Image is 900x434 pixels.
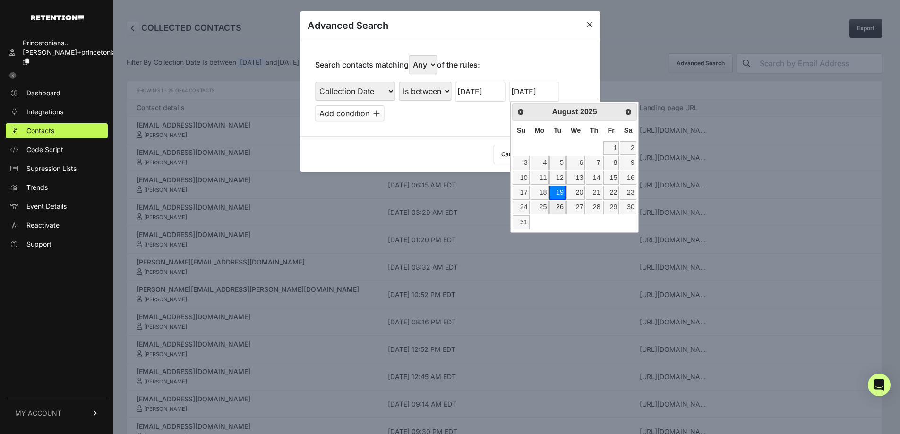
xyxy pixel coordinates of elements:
[586,171,602,185] a: 14
[6,161,108,176] a: Supression Lists
[603,141,619,155] a: 1
[26,126,54,136] span: Contacts
[514,105,527,119] a: Prev
[315,55,480,74] p: Search contacts matching of the rules:
[571,127,581,134] span: Wednesday
[6,199,108,214] a: Event Details
[26,239,51,249] span: Support
[586,201,602,214] a: 28
[552,108,578,116] span: August
[549,186,566,199] a: 19
[26,202,67,211] span: Event Details
[620,156,636,170] a: 9
[6,399,108,427] a: MY ACCOUNT
[622,105,635,119] a: Next
[513,201,529,214] a: 24
[308,19,388,32] h3: Advanced Search
[6,142,108,157] a: Code Script
[554,127,562,134] span: Tuesday
[603,186,619,199] a: 22
[517,108,524,116] span: Prev
[603,171,619,185] a: 15
[6,237,108,252] a: Support
[625,108,632,116] span: Next
[6,180,108,195] a: Trends
[566,201,585,214] a: 27
[26,107,63,117] span: Integrations
[6,35,108,69] a: Princetonians... [PERSON_NAME]+princetonian...
[513,215,529,229] a: 31
[23,38,125,48] div: Princetonians...
[513,186,529,199] a: 17
[620,186,636,199] a: 23
[549,171,566,185] a: 12
[590,127,599,134] span: Thursday
[603,201,619,214] a: 29
[620,141,636,155] a: 2
[868,374,891,396] div: Open Intercom Messenger
[549,201,566,214] a: 26
[513,171,529,185] a: 10
[26,221,60,230] span: Reactivate
[620,171,636,185] a: 16
[493,145,528,164] button: Cancel
[531,201,549,214] a: 25
[535,127,545,134] span: Monday
[6,218,108,233] a: Reactivate
[26,183,48,192] span: Trends
[315,105,384,121] button: Add condition
[517,127,525,134] span: Sunday
[549,156,566,170] a: 5
[566,171,585,185] a: 13
[23,48,125,56] span: [PERSON_NAME]+princetonian...
[566,186,585,199] a: 20
[26,164,77,173] span: Supression Lists
[620,201,636,214] a: 30
[15,408,61,418] span: MY ACCOUNT
[586,186,602,199] a: 21
[531,156,549,170] a: 4
[603,156,619,170] a: 8
[586,156,602,170] a: 7
[6,104,108,119] a: Integrations
[6,85,108,101] a: Dashboard
[580,108,597,116] span: 2025
[6,123,108,138] a: Contacts
[624,127,633,134] span: Saturday
[566,156,585,170] a: 6
[608,127,614,134] span: Friday
[513,156,529,170] a: 3
[531,171,549,185] a: 11
[26,88,60,98] span: Dashboard
[26,145,63,154] span: Code Script
[531,186,549,199] a: 18
[31,15,84,20] img: Retention.com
